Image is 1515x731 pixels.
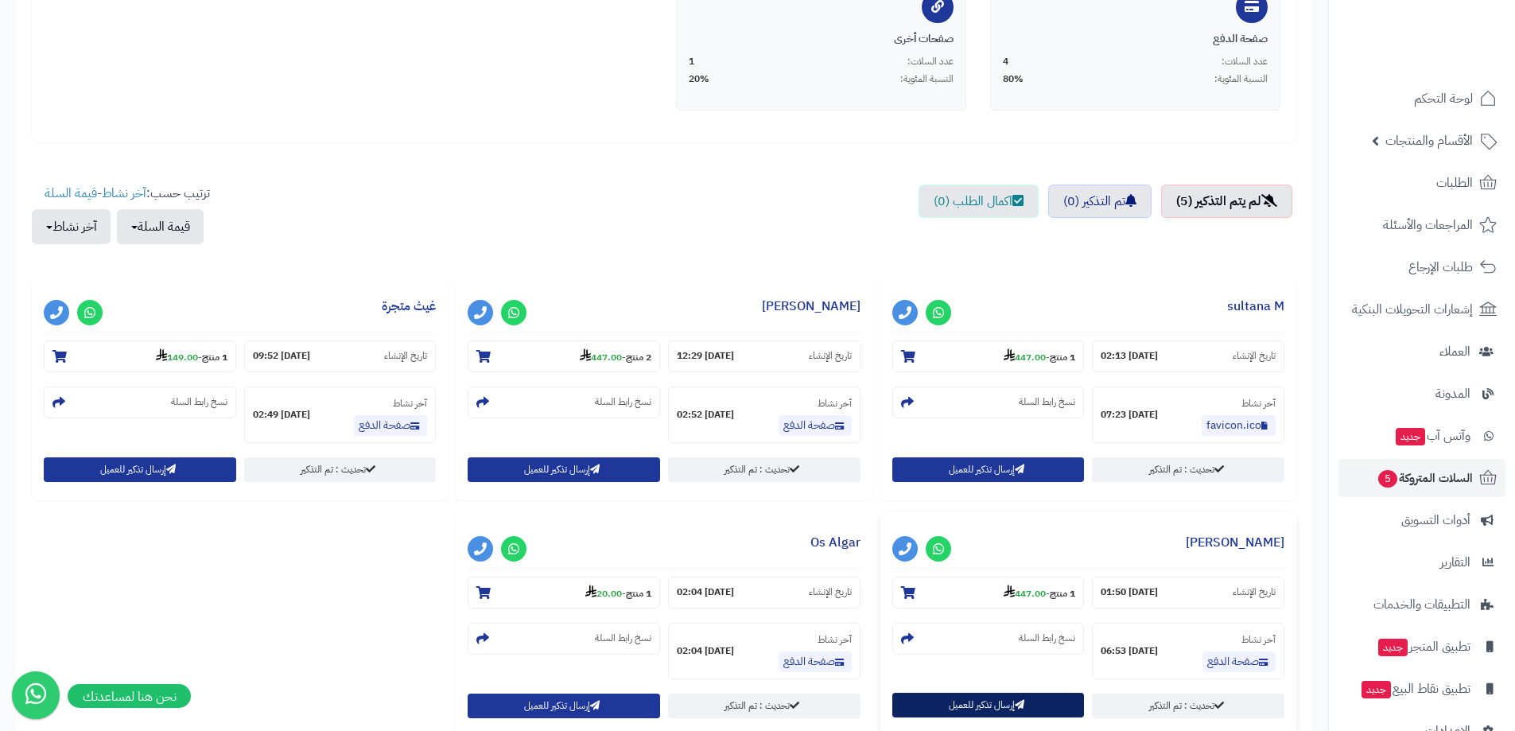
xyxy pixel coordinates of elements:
strong: 1 منتج [626,586,651,601]
span: المراجعات والأسئلة [1383,214,1473,236]
span: 4 [1003,55,1008,68]
a: التطبيقات والخدمات [1338,585,1505,624]
a: صفحة الدفع [354,415,427,436]
span: وآتس آب [1394,425,1470,447]
span: لوحة التحكم [1414,87,1473,110]
strong: [DATE] 01:50 [1101,585,1158,599]
section: نسخ رابط السلة [468,387,660,418]
a: التقارير [1338,543,1505,581]
span: تطبيق نقاط البيع [1360,678,1470,700]
small: نسخ رابط السلة [171,395,227,409]
small: آخر نشاط [393,396,427,410]
span: الطلبات [1436,172,1473,194]
small: نسخ رابط السلة [1019,395,1075,409]
small: آخر نشاط [1241,396,1276,410]
small: نسخ رابط السلة [595,395,651,409]
span: السلات المتروكة [1377,467,1473,489]
small: نسخ رابط السلة [595,632,651,645]
section: نسخ رابط السلة [468,623,660,655]
strong: 1 منتج [1050,350,1075,364]
a: اكمال الطلب (0) [919,185,1039,218]
small: آخر نشاط [1241,632,1276,647]
a: favicon.ico [1202,415,1276,436]
a: [PERSON_NAME] [762,297,860,316]
span: أدوات التسويق [1401,509,1470,531]
span: عدد السلات: [907,55,954,68]
button: إرسال تذكير للعميل [892,693,1085,717]
strong: 1 منتج [1050,586,1075,601]
button: قيمة السلة [117,209,204,244]
span: التطبيقات والخدمات [1373,593,1470,616]
small: تاريخ الإنشاء [1233,349,1276,363]
a: تحديث : تم التذكير [668,457,860,482]
span: النسبة المئوية: [1214,72,1268,86]
a: صفحة الدفع [779,651,852,672]
a: تم التذكير (0) [1048,185,1152,218]
small: تاريخ الإنشاء [809,585,852,599]
section: 1 منتج-447.00 [892,577,1085,609]
strong: 447.00 [1004,586,1046,601]
section: 1 منتج-447.00 [892,340,1085,372]
section: 1 منتج-149.00 [44,340,236,372]
div: صفحة الدفع [1003,31,1268,47]
strong: [DATE] 02:49 [253,408,310,422]
a: تحديث : تم التذكير [244,457,437,482]
span: العملاء [1439,340,1470,363]
span: إشعارات التحويلات البنكية [1352,298,1473,321]
span: جديد [1396,428,1425,445]
strong: 447.00 [1004,350,1046,364]
a: صفحة الدفع [779,415,852,436]
section: 2 منتج-447.00 [468,340,660,372]
a: قيمة السلة [45,184,97,203]
small: تاريخ الإنشاء [384,349,427,363]
a: [PERSON_NAME] [1186,533,1284,552]
section: نسخ رابط السلة [44,387,236,418]
a: تطبيق المتجرجديد [1338,628,1505,666]
a: صفحة الدفع [1202,651,1276,672]
strong: [DATE] 02:13 [1101,349,1158,363]
span: التقارير [1440,551,1470,574]
a: آخر نشاط [102,184,146,203]
span: عدد السلات: [1222,55,1268,68]
span: المدونة [1435,383,1470,405]
img: logo-2.png [1407,43,1500,76]
a: السلات المتروكة5 [1338,459,1505,497]
span: طلبات الإرجاع [1408,256,1473,278]
button: إرسال تذكير للعميل [468,694,660,718]
a: sultana M [1227,297,1284,316]
strong: [DATE] 12:29 [677,349,734,363]
a: إشعارات التحويلات البنكية [1338,290,1505,329]
span: 5 [1378,470,1397,488]
a: تحديث : تم التذكير [1092,694,1284,718]
strong: [DATE] 07:23 [1101,408,1158,422]
a: Os Algar [810,533,860,552]
small: - [1004,585,1075,601]
small: - [156,348,227,364]
small: - [580,348,651,364]
span: 20% [689,72,709,86]
small: تاريخ الإنشاء [1233,585,1276,599]
button: إرسال تذكير للعميل [44,457,236,482]
strong: [DATE] 02:52 [677,408,734,422]
span: 80% [1003,72,1024,86]
a: المراجعات والأسئلة [1338,206,1505,244]
div: صفحات أخرى [689,31,954,47]
small: آخر نشاط [818,396,852,410]
small: نسخ رابط السلة [1019,632,1075,645]
a: العملاء [1338,332,1505,371]
a: غيث متجرة [382,297,436,316]
strong: 2 منتج [626,350,651,364]
button: إرسال تذكير للعميل [892,457,1085,482]
strong: [DATE] 09:52 [253,349,310,363]
button: إرسال تذكير للعميل [468,457,660,482]
strong: 447.00 [580,350,622,364]
section: 1 منتج-20.00 [468,577,660,609]
a: أدوات التسويق [1338,501,1505,539]
strong: [DATE] 02:04 [677,644,734,658]
strong: 149.00 [156,350,198,364]
a: الطلبات [1338,164,1505,202]
section: نسخ رابط السلة [892,623,1085,655]
strong: 1 منتج [202,350,227,364]
span: الأقسام والمنتجات [1385,130,1473,152]
small: تاريخ الإنشاء [809,349,852,363]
